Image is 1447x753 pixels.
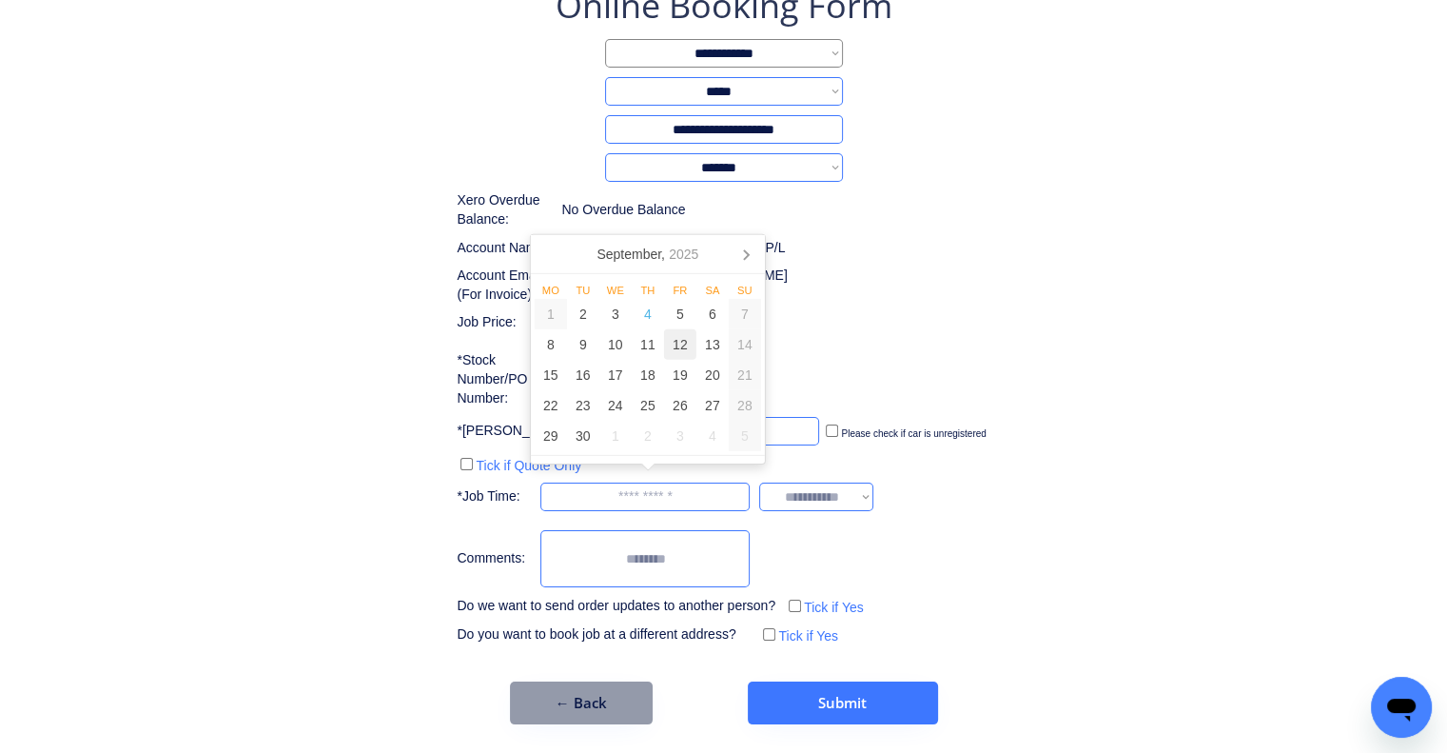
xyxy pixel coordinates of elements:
label: Please check if car is unregistered [841,428,986,439]
label: Tick if Quote Only [476,458,581,473]
div: 17 [599,360,632,390]
div: 1 [535,299,567,329]
div: Fr [664,286,696,296]
div: 4 [696,421,729,451]
div: 13 [696,329,729,360]
div: Job Price: [457,313,531,332]
div: Comments: [457,549,531,568]
div: 9 [567,329,599,360]
div: We [599,286,632,296]
div: 23 [567,390,599,421]
div: 3 [664,421,696,451]
button: ← Back [510,682,653,724]
div: 27 [696,390,729,421]
div: 5 [729,421,761,451]
div: 28 [729,390,761,421]
div: 15 [535,360,567,390]
div: 20 [696,360,729,390]
button: Submit [748,682,938,724]
div: 22 [535,390,567,421]
div: *Job Time: [457,487,531,506]
div: 18 [632,360,664,390]
div: 24 [599,390,632,421]
div: *Stock Number/PO Number: [457,351,531,407]
div: 2 [632,421,664,451]
div: 3 [599,299,632,329]
div: Account Name: [457,239,552,258]
div: 26 [664,390,696,421]
div: 19 [664,360,696,390]
div: Th [632,286,664,296]
div: Do you want to book job at a different address? [457,625,750,644]
div: Sa [696,286,729,296]
div: No Overdue Balance [561,201,685,220]
div: 4 [632,299,664,329]
div: 5 [664,299,696,329]
div: Su [729,286,761,296]
div: September, [589,239,706,269]
div: 2 [567,299,599,329]
div: *[PERSON_NAME] No.: [457,422,599,441]
div: 8 [535,329,567,360]
div: 12 [664,329,696,360]
div: Do we want to send order updates to another person? [457,597,775,616]
label: Tick if Yes [804,600,864,615]
div: 7 [729,299,761,329]
div: 6 [696,299,729,329]
div: 30 [567,421,599,451]
div: 14 [729,329,761,360]
div: 10 [599,329,632,360]
label: Tick if Yes [778,628,838,644]
iframe: Button to launch messaging window [1371,677,1432,738]
div: 29 [535,421,567,451]
i: 2025 [669,248,698,261]
div: Xero Overdue Balance: [457,191,552,228]
div: Mo [535,286,567,296]
div: 16 [567,360,599,390]
div: 1 [599,421,632,451]
div: 11 [632,329,664,360]
div: Tu [567,286,599,296]
div: 21 [729,360,761,390]
div: Account Email: (For Invoice) [457,267,552,304]
div: 25 [632,390,664,421]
